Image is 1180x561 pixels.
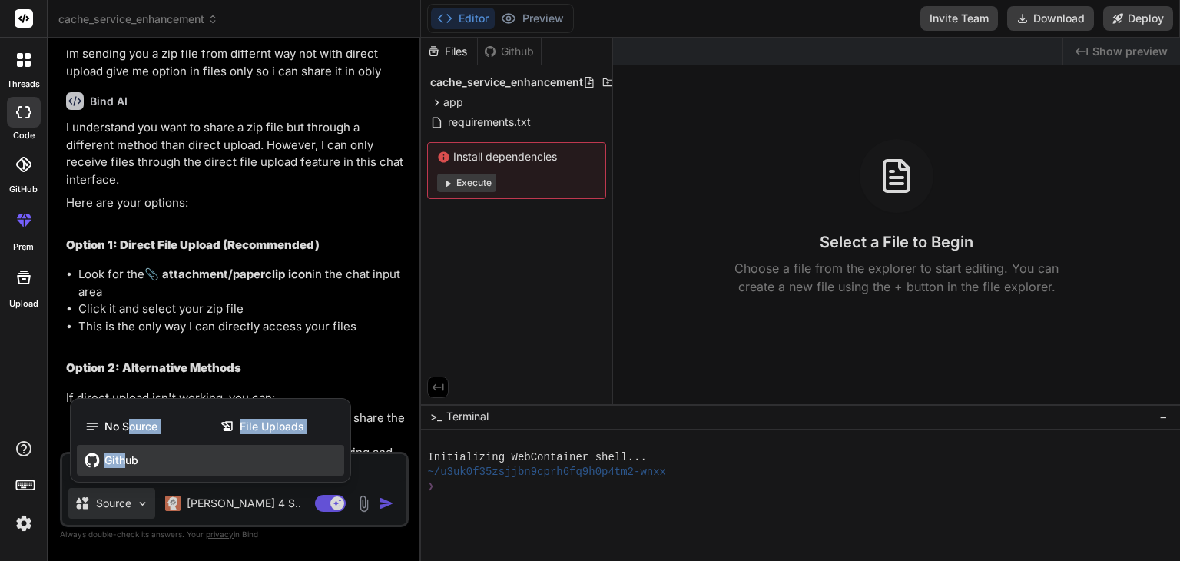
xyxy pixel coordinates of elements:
[7,78,40,91] label: threads
[9,297,38,310] label: Upload
[9,183,38,196] label: GitHub
[240,419,304,434] span: File Uploads
[104,419,157,434] span: No Source
[104,453,138,468] span: Github
[13,129,35,142] label: code
[11,510,37,536] img: settings
[13,241,34,254] label: prem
